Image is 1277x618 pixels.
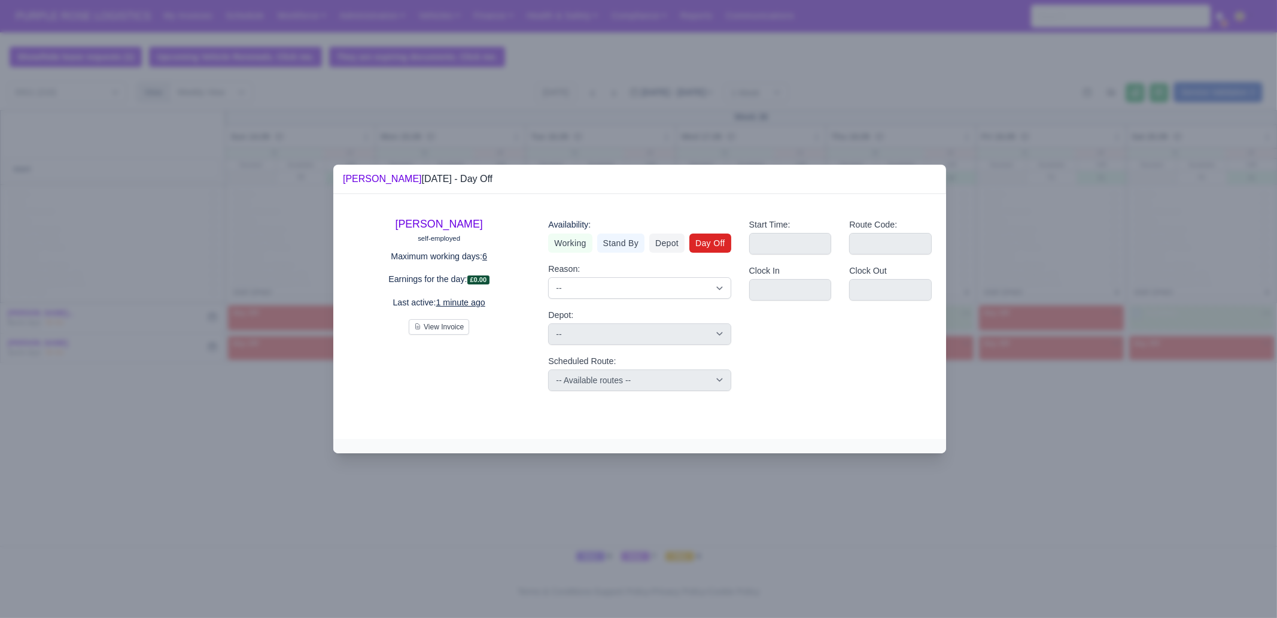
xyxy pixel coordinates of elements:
[348,272,530,286] p: Earnings for the day:
[849,218,897,232] label: Route Code:
[597,234,644,253] a: Stand By
[467,275,490,284] span: £0.00
[548,355,616,368] label: Scheduled Route:
[548,308,573,322] label: Depot:
[548,234,592,253] a: Working
[348,296,530,310] p: Last active:
[749,264,780,278] label: Clock In
[343,172,492,186] div: [DATE] - Day Off
[343,174,422,184] a: [PERSON_NAME]
[409,319,469,335] button: View Invoice
[1217,561,1277,618] iframe: Chat Widget
[548,262,580,276] label: Reason:
[396,218,483,230] a: [PERSON_NAME]
[418,235,460,242] small: self-employed
[482,252,487,261] u: 6
[548,218,731,232] div: Availability:
[649,234,685,253] a: Depot
[348,250,530,263] p: Maximum working days:
[689,234,731,253] a: Day Off
[436,298,485,307] u: 1 minute ago
[849,264,887,278] label: Clock Out
[749,218,790,232] label: Start Time:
